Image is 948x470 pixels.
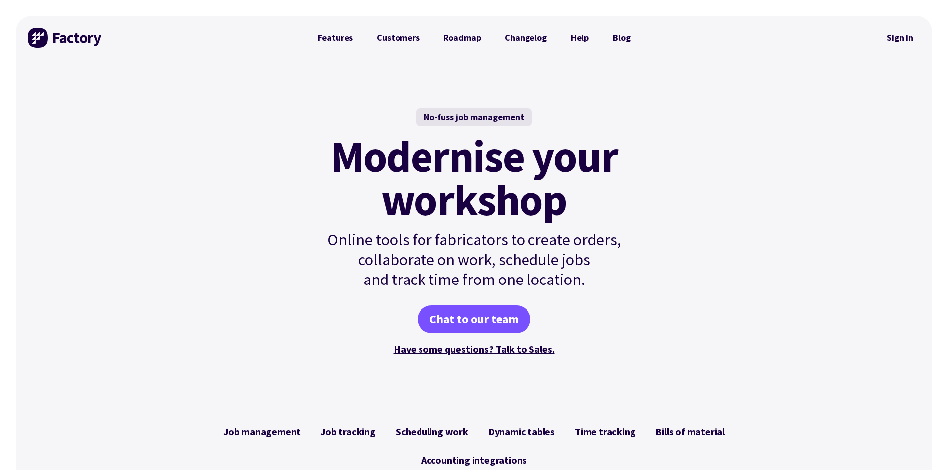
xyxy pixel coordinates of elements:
[575,426,635,438] span: Time tracking
[306,28,365,48] a: Features
[655,426,725,438] span: Bills of material
[421,454,527,466] span: Accounting integrations
[223,426,301,438] span: Job management
[488,426,555,438] span: Dynamic tables
[320,426,376,438] span: Job tracking
[416,108,532,126] div: No-fuss job management
[365,28,431,48] a: Customers
[559,28,601,48] a: Help
[493,28,558,48] a: Changelog
[431,28,493,48] a: Roadmap
[330,134,618,222] mark: Modernise your workshop
[418,305,530,333] a: Chat to our team
[306,28,642,48] nav: Primary Navigation
[880,26,920,49] a: Sign in
[601,28,642,48] a: Blog
[306,230,642,289] p: Online tools for fabricators to create orders, collaborate on work, schedule jobs and track time ...
[880,26,920,49] nav: Secondary Navigation
[898,422,948,470] iframe: Chat Widget
[28,28,103,48] img: Factory
[396,426,468,438] span: Scheduling work
[394,343,555,355] a: Have some questions? Talk to Sales.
